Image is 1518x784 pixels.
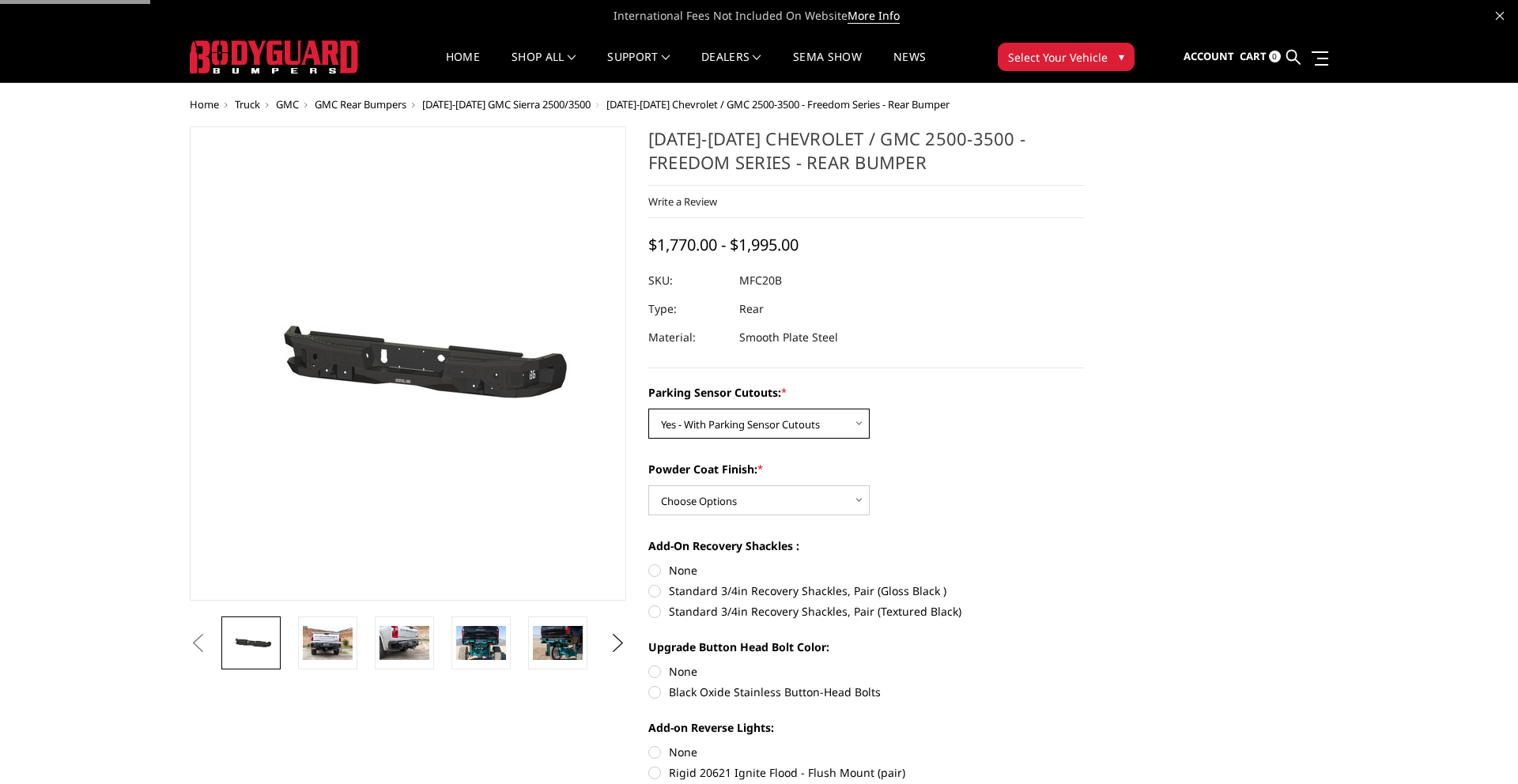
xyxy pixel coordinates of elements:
label: Standard 3/4in Recovery Shackles, Pair (Gloss Black ) [648,582,1085,599]
label: Rigid 20621 Ignite Flood - Flush Mount (pair) [648,764,1085,781]
label: None [648,744,1085,760]
a: 2020-2025 Chevrolet / GMC 2500-3500 - Freedom Series - Rear Bumper [190,126,626,601]
a: Account [1184,36,1234,78]
a: shop all [512,51,576,82]
button: Next [606,631,630,655]
label: Parking Sensor Cutouts: [648,384,1085,401]
a: Write a Review [648,194,717,209]
span: $1,770.00 - $1,995.00 [648,234,799,255]
label: Black Oxide Stainless Button-Head Bolts [648,684,1085,700]
label: Upgrade Button Head Bolt Color: [648,639,1085,655]
a: Home [446,51,480,82]
img: 2020-2025 Chevrolet / GMC 2500-3500 - Freedom Series - Rear Bumper [456,626,506,659]
dt: Type: [648,295,727,323]
label: Standard 3/4in Recovery Shackles, Pair (Textured Black) [648,603,1085,620]
a: Truck [235,97,260,111]
dd: MFC20B [739,266,782,295]
button: Select Your Vehicle [998,43,1135,71]
span: Account [1184,49,1234,63]
img: 2020-2025 Chevrolet / GMC 2500-3500 - Freedom Series - Rear Bumper [379,626,429,659]
a: Home [190,97,219,111]
label: Powder Coat Finish: [648,461,1085,477]
span: Cart [1240,49,1267,63]
a: GMC Rear Bumpers [315,97,406,111]
dt: Material: [648,323,727,352]
a: Cart 0 [1240,36,1281,78]
dd: Smooth Plate Steel [739,323,838,352]
span: 0 [1269,51,1281,62]
a: SEMA Show [793,51,862,82]
span: [DATE]-[DATE] Chevrolet / GMC 2500-3500 - Freedom Series - Rear Bumper [606,97,950,111]
button: Previous [186,631,210,655]
label: None [648,663,1085,680]
a: Dealers [701,51,761,82]
a: Support [607,51,670,82]
a: More Info [848,8,900,24]
a: [DATE]-[DATE] GMC Sierra 2500/3500 [422,97,591,111]
label: None [648,562,1085,579]
dd: Rear [739,295,764,323]
a: GMC [276,97,299,111]
dt: SKU: [648,266,727,295]
span: Select Your Vehicle [1008,49,1108,66]
label: Add-On Recovery Shackles : [648,537,1085,554]
iframe: Chat Widget [1439,708,1518,784]
img: BODYGUARD BUMPERS [190,40,360,73]
img: 2020-2025 Chevrolet / GMC 2500-3500 - Freedom Series - Rear Bumper [303,626,353,659]
h1: [DATE]-[DATE] Chevrolet / GMC 2500-3500 - Freedom Series - Rear Bumper [648,126,1085,186]
label: Add-on Reverse Lights: [648,719,1085,736]
a: News [893,51,926,82]
img: 2020-2025 Chevrolet / GMC 2500-3500 - Freedom Series - Rear Bumper [533,626,583,659]
span: ▾ [1119,48,1124,65]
